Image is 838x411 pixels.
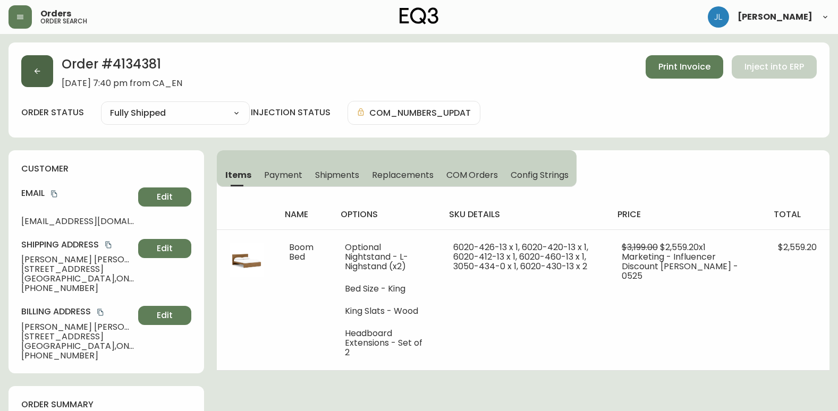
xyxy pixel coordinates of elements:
[21,239,134,251] h4: Shipping Address
[21,332,134,341] span: [STREET_ADDRESS]
[622,251,738,282] span: Marketing - Influencer Discount [PERSON_NAME] - 0525
[21,399,191,410] h4: order summary
[372,169,433,181] span: Replacements
[400,7,439,24] img: logo
[511,169,568,181] span: Config Strings
[21,107,84,118] label: order status
[341,209,432,220] h4: options
[646,55,723,79] button: Print Invoice
[658,61,710,73] span: Print Invoice
[708,6,729,28] img: 1c9c23e2a847dab86f8017579b61559c
[21,264,134,274] span: [STREET_ADDRESS]
[21,306,134,318] h4: Billing Address
[21,163,191,175] h4: customer
[21,341,134,351] span: [GEOGRAPHIC_DATA] , ON , K1Y 1T5 , CA
[157,191,173,203] span: Edit
[738,13,812,21] span: [PERSON_NAME]
[315,169,360,181] span: Shipments
[345,284,428,294] li: Bed Size - King
[617,209,757,220] h4: price
[62,55,182,79] h2: Order # 4134381
[21,351,134,361] span: [PHONE_NUMBER]
[345,329,428,357] li: Headboard Extensions - Set of 2
[225,169,251,181] span: Items
[21,284,134,293] span: [PHONE_NUMBER]
[285,209,324,220] h4: name
[21,255,134,264] span: [PERSON_NAME] [PERSON_NAME]
[49,189,60,199] button: copy
[622,241,658,253] span: $3,199.00
[774,209,821,220] h4: total
[289,241,314,263] span: Boom Bed
[660,241,706,253] span: $2,559.20 x 1
[21,322,134,332] span: [PERSON_NAME] [PERSON_NAME]
[40,18,87,24] h5: order search
[230,243,264,277] img: 793373d7-ba72-4078-bca9-a98af2dcfba3.jpg
[251,107,331,118] h4: injection status
[446,169,498,181] span: COM Orders
[778,241,817,253] span: $2,559.20
[345,306,428,316] li: King Slats - Wood
[21,217,134,226] span: [EMAIL_ADDRESS][DOMAIN_NAME]
[157,243,173,254] span: Edit
[21,187,134,199] h4: Email
[157,310,173,321] span: Edit
[138,306,191,325] button: Edit
[95,307,106,318] button: copy
[62,79,182,88] span: [DATE] 7:40 pm from CA_EN
[103,239,114,250] button: copy
[449,209,600,220] h4: sku details
[21,274,134,284] span: [GEOGRAPHIC_DATA] , ON , K1Y 1T5 , CA
[345,243,428,271] li: Optional Nightstand - L-Nighstand (x2)
[453,241,588,272] span: 6020-426-13 x 1, 6020-420-13 x 1, 6020-412-13 x 1, 6020-460-13 x 1, 3050-434-0 x 1, 6020-430-13 x 2
[138,187,191,207] button: Edit
[264,169,302,181] span: Payment
[40,10,71,18] span: Orders
[138,239,191,258] button: Edit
